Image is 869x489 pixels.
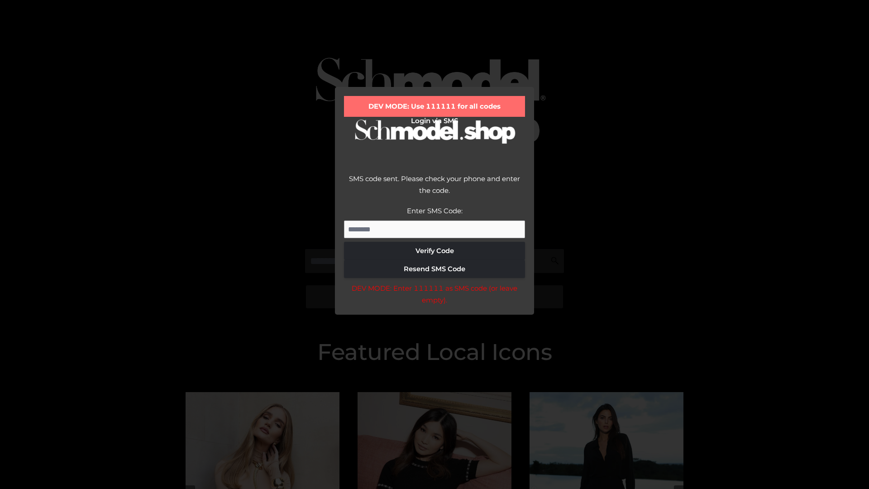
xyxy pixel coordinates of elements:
[344,283,525,306] div: DEV MODE: Enter 111111 as SMS code (or leave empty).
[344,173,525,205] div: SMS code sent. Please check your phone and enter the code.
[407,206,463,215] label: Enter SMS Code:
[344,260,525,278] button: Resend SMS Code
[344,117,525,125] h2: Login via SMS
[344,96,525,117] div: DEV MODE: Use 111111 for all codes
[344,242,525,260] button: Verify Code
